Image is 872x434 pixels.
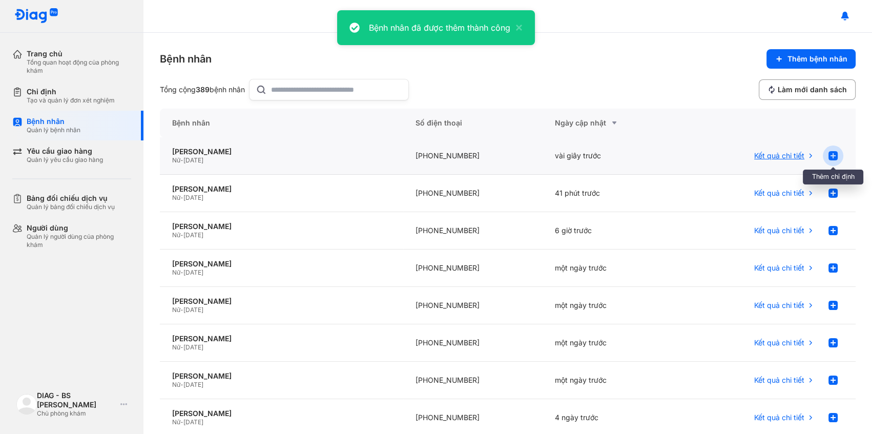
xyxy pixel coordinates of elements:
div: Trang chủ [27,49,131,58]
span: Nữ [172,268,180,276]
div: DIAG - BS [PERSON_NAME] [37,391,116,409]
div: [PERSON_NAME] [172,147,391,156]
span: - [180,381,183,388]
div: [PHONE_NUMBER] [403,212,543,250]
span: - [180,156,183,164]
div: Bệnh nhân [160,52,212,66]
span: Thêm bệnh nhân [787,54,847,64]
img: logo [16,394,37,415]
span: [DATE] [183,194,203,201]
div: Bệnh nhân đã được thêm thành công [369,22,510,34]
span: Kết quả chi tiết [754,226,804,235]
button: close [510,22,523,34]
div: Ngày cập nhật [555,117,670,129]
div: một ngày trước [543,287,682,324]
div: Bệnh nhân [160,109,403,137]
span: [DATE] [183,418,203,426]
span: [DATE] [183,381,203,388]
div: [PERSON_NAME] [172,334,391,343]
div: Số điện thoại [403,109,543,137]
div: [PHONE_NUMBER] [403,287,543,324]
span: Nữ [172,156,180,164]
div: [PERSON_NAME] [172,184,391,194]
span: - [180,418,183,426]
span: Nữ [172,343,180,351]
div: Yêu cầu giao hàng [27,147,103,156]
button: Thêm bệnh nhân [766,49,856,69]
div: Bảng đối chiếu dịch vụ [27,194,115,203]
span: 389 [196,85,210,94]
div: Chỉ định [27,87,115,96]
span: [DATE] [183,156,203,164]
span: - [180,343,183,351]
div: [PHONE_NUMBER] [403,362,543,399]
div: Tổng quan hoạt động của phòng khám [27,58,131,75]
div: Quản lý người dùng của phòng khám [27,233,131,249]
div: Chủ phòng khám [37,409,116,418]
div: một ngày trước [543,250,682,287]
span: Nữ [172,418,180,426]
span: Kết quả chi tiết [754,413,804,422]
span: Làm mới danh sách [778,85,847,94]
span: [DATE] [183,231,203,239]
span: [DATE] [183,306,203,314]
span: - [180,306,183,314]
span: Kết quả chi tiết [754,263,804,273]
span: Kết quả chi tiết [754,151,804,160]
div: Tạo và quản lý đơn xét nghiệm [27,96,115,105]
span: Nữ [172,381,180,388]
button: Làm mới danh sách [759,79,856,100]
div: [PERSON_NAME] [172,222,391,231]
div: 6 giờ trước [543,212,682,250]
div: [PERSON_NAME] [172,297,391,306]
div: [PHONE_NUMBER] [403,324,543,362]
span: Nữ [172,194,180,201]
div: [PHONE_NUMBER] [403,250,543,287]
div: Bệnh nhân [27,117,80,126]
div: Quản lý bệnh nhân [27,126,80,134]
div: 41 phút trước [543,175,682,212]
span: - [180,231,183,239]
div: một ngày trước [543,362,682,399]
div: [PHONE_NUMBER] [403,175,543,212]
span: Kết quả chi tiết [754,376,804,385]
span: - [180,194,183,201]
div: Tổng cộng bệnh nhân [160,85,245,94]
div: Người dùng [27,223,131,233]
span: Kết quả chi tiết [754,301,804,310]
span: Kết quả chi tiết [754,338,804,347]
span: Kết quả chi tiết [754,189,804,198]
span: [DATE] [183,268,203,276]
span: - [180,268,183,276]
div: một ngày trước [543,324,682,362]
div: Quản lý yêu cầu giao hàng [27,156,103,164]
div: [PERSON_NAME] [172,259,391,268]
div: vài giây trước [543,137,682,175]
span: Nữ [172,231,180,239]
span: Nữ [172,306,180,314]
img: logo [14,8,58,24]
span: [DATE] [183,343,203,351]
div: [PERSON_NAME] [172,371,391,381]
div: [PHONE_NUMBER] [403,137,543,175]
div: Quản lý bảng đối chiếu dịch vụ [27,203,115,211]
div: [PERSON_NAME] [172,409,391,418]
